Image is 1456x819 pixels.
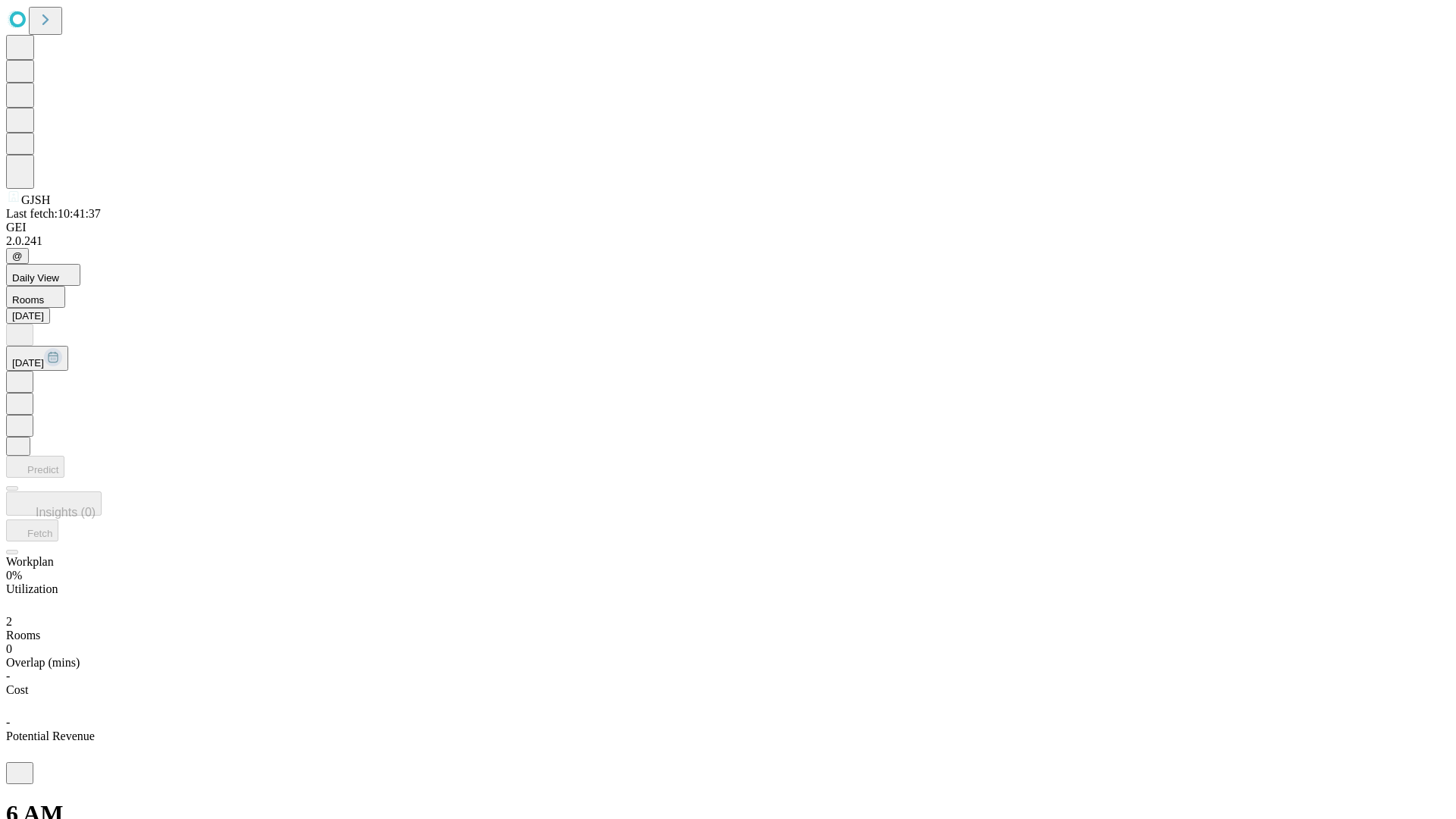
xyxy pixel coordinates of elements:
button: [DATE] [6,308,50,324]
button: Daily View [6,264,80,286]
span: Workplan [6,555,54,568]
span: Potential Revenue [6,730,95,742]
span: Cost [6,683,28,696]
button: @ [6,248,29,264]
span: Rooms [12,294,44,306]
span: Utilization [6,582,58,595]
span: @ [12,250,23,262]
span: Rooms [6,629,40,642]
span: - [6,716,10,729]
span: 2 [6,615,12,628]
span: Overlap (mins) [6,656,80,669]
button: Insights (0) [6,491,102,516]
div: 2.0.241 [6,234,1450,248]
button: Rooms [6,286,65,308]
span: Daily View [12,272,59,284]
span: Insights (0) [36,506,96,519]
button: Fetch [6,519,58,541]
button: Predict [6,456,64,478]
span: 0 [6,642,12,655]
span: GJSH [21,193,50,206]
div: GEI [6,221,1450,234]
span: 0% [6,569,22,582]
span: Last fetch: 10:41:37 [6,207,101,220]
span: [DATE] [12,357,44,369]
span: - [6,670,10,682]
button: [DATE] [6,346,68,371]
